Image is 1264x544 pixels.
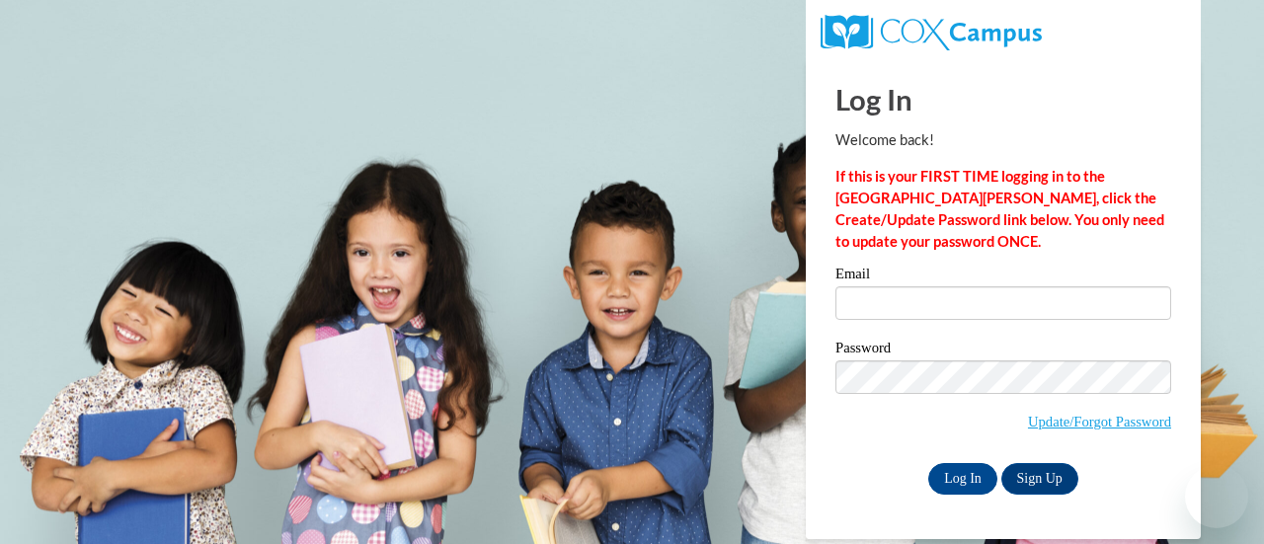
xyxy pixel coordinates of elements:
p: Welcome back! [835,129,1171,151]
input: Log In [928,463,997,495]
img: COX Campus [821,15,1042,50]
h1: Log In [835,79,1171,119]
strong: If this is your FIRST TIME logging in to the [GEOGRAPHIC_DATA][PERSON_NAME], click the Create/Upd... [835,168,1164,250]
label: Email [835,267,1171,286]
label: Password [835,341,1171,360]
a: Sign Up [1001,463,1078,495]
a: Update/Forgot Password [1028,414,1171,429]
iframe: Button to launch messaging window [1185,465,1248,528]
